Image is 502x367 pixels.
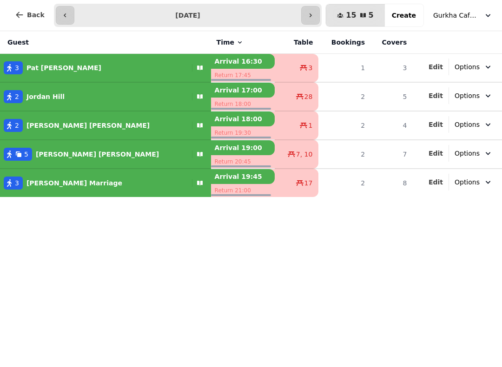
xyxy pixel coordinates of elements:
[429,149,443,158] button: Edit
[449,87,498,104] button: Options
[26,121,150,130] p: [PERSON_NAME] [PERSON_NAME]
[449,145,498,162] button: Options
[370,169,412,197] td: 8
[26,92,65,101] p: Jordan Hill
[15,63,19,72] span: 3
[318,111,370,140] td: 2
[455,177,480,187] span: Options
[304,92,313,101] span: 28
[318,82,370,111] td: 2
[370,140,412,169] td: 7
[370,82,412,111] td: 5
[318,54,370,83] td: 1
[449,116,498,133] button: Options
[429,150,443,157] span: Edit
[211,169,275,184] p: Arrival 19:45
[370,111,412,140] td: 4
[211,184,275,197] p: Return 21:00
[455,149,480,158] span: Options
[449,174,498,190] button: Options
[370,31,412,54] th: Covers
[429,179,443,185] span: Edit
[346,12,356,19] span: 15
[27,12,45,18] span: Back
[384,4,423,26] button: Create
[211,98,275,111] p: Return 18:00
[429,177,443,187] button: Edit
[211,155,275,168] p: Return 20:45
[296,150,313,159] span: 7, 10
[308,121,312,130] span: 1
[211,69,275,82] p: Return 17:45
[15,121,19,130] span: 2
[326,4,384,26] button: 155
[211,54,275,69] p: Arrival 16:30
[392,12,416,19] span: Create
[217,38,234,47] span: Time
[429,91,443,100] button: Edit
[15,92,19,101] span: 2
[370,54,412,83] td: 3
[26,63,101,72] p: Pat [PERSON_NAME]
[36,150,159,159] p: [PERSON_NAME] [PERSON_NAME]
[428,7,498,24] button: Gurkha Cafe & Restauarant
[304,178,313,188] span: 17
[318,140,370,169] td: 2
[211,140,275,155] p: Arrival 19:00
[275,31,319,54] th: Table
[15,178,19,188] span: 3
[455,62,480,72] span: Options
[455,91,480,100] span: Options
[369,12,374,19] span: 5
[429,120,443,129] button: Edit
[449,59,498,75] button: Options
[455,120,480,129] span: Options
[429,62,443,72] button: Edit
[211,83,275,98] p: Arrival 17:00
[211,126,275,139] p: Return 19:30
[211,111,275,126] p: Arrival 18:00
[26,178,122,188] p: [PERSON_NAME] Marriage
[217,38,244,47] button: Time
[433,11,480,20] span: Gurkha Cafe & Restauarant
[318,169,370,197] td: 2
[308,63,312,72] span: 3
[429,64,443,70] span: Edit
[7,4,52,26] button: Back
[318,31,370,54] th: Bookings
[429,121,443,128] span: Edit
[429,92,443,99] span: Edit
[24,150,28,159] span: 5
